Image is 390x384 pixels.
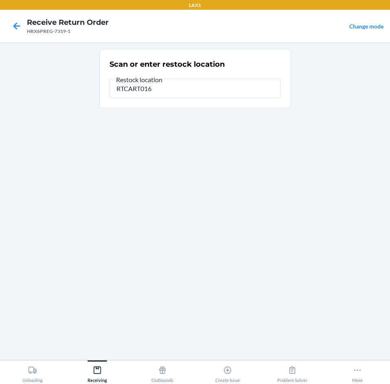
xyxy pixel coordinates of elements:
[115,76,164,84] span: Restock location
[22,362,43,383] div: Unloading
[260,360,325,383] button: Problem Solver
[352,362,363,383] div: More
[110,59,225,70] h2: Scan or enter restock location
[27,17,109,28] h4: Receive Return Order
[195,360,260,383] button: Create Issue
[151,362,173,383] div: Outbounds
[110,79,280,98] input: Restock location
[189,2,201,9] p: LAX1
[215,362,240,383] div: Create Issue
[130,360,195,383] button: Outbounds
[27,28,109,35] div: HRX6PREG-7319-1
[88,362,107,383] div: Receiving
[65,360,130,383] button: Receiving
[277,362,307,383] div: Problem Solver
[349,23,383,30] a: Change mode
[325,360,390,383] button: More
